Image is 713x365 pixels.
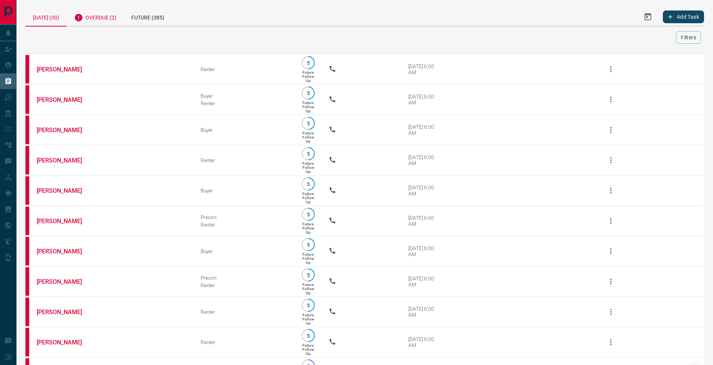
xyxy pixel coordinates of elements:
[201,275,288,281] div: Precon
[201,157,288,163] div: Renter
[201,100,288,106] div: Renter
[408,306,440,318] div: [DATE] 6:00 AM
[201,127,288,133] div: Buyer
[302,131,314,143] p: Future Follow Up
[305,60,311,66] p: 5
[408,185,440,197] div: [DATE] 6:00 AM
[25,267,29,296] div: property.ca
[663,10,704,23] button: Add Task
[302,313,314,325] p: Future Follow Up
[302,161,314,174] p: Future Follow Up
[302,101,314,113] p: Future Follow Up
[37,187,93,194] a: [PERSON_NAME]
[302,70,314,83] p: Future Follow Up
[37,127,93,134] a: [PERSON_NAME]
[201,339,288,345] div: Renter
[201,188,288,194] div: Buyer
[408,94,440,106] div: [DATE] 6:00 AM
[201,222,288,228] div: Renter
[201,66,288,72] div: Renter
[302,283,314,295] p: Future Follow Up
[201,214,288,220] div: Precon
[305,90,311,96] p: 5
[201,93,288,99] div: Buyer
[37,66,93,73] a: [PERSON_NAME]
[37,218,93,225] a: [PERSON_NAME]
[201,248,288,254] div: Buyer
[305,242,311,247] p: 5
[25,85,29,114] div: property.ca
[37,96,93,103] a: [PERSON_NAME]
[25,7,67,27] div: [DATE] (30)
[25,237,29,265] div: property.ca
[124,7,172,26] div: Future (385)
[305,302,311,308] p: 5
[408,336,440,348] div: [DATE] 6:00 AM
[305,121,311,126] p: 5
[37,248,93,255] a: [PERSON_NAME]
[25,207,29,235] div: property.ca
[408,154,440,166] div: [DATE] 6:00 AM
[37,339,93,346] a: [PERSON_NAME]
[408,215,440,227] div: [DATE] 6:00 AM
[408,63,440,75] div: [DATE] 6:00 AM
[305,212,311,217] p: 5
[25,116,29,144] div: property.ca
[37,308,93,316] a: [PERSON_NAME]
[37,278,93,285] a: [PERSON_NAME]
[302,192,314,204] p: Future Follow Up
[302,252,314,265] p: Future Follow Up
[25,298,29,326] div: property.ca
[676,31,701,44] button: Filters
[408,124,440,136] div: [DATE] 6:00 AM
[408,276,440,288] div: [DATE] 6:00 AM
[25,176,29,205] div: property.ca
[201,309,288,315] div: Renter
[25,146,29,174] div: property.ca
[25,55,29,83] div: property.ca
[305,333,311,338] p: 5
[67,7,124,26] div: Overdue (2)
[305,151,311,156] p: 5
[305,272,311,278] p: 5
[37,157,93,164] a: [PERSON_NAME]
[25,328,29,356] div: property.ca
[302,343,314,356] p: Future Follow Up
[201,282,288,288] div: Renter
[305,181,311,187] p: 5
[302,222,314,234] p: Future Follow Up
[408,245,440,257] div: [DATE] 6:00 AM
[639,8,657,26] button: Select Date Range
